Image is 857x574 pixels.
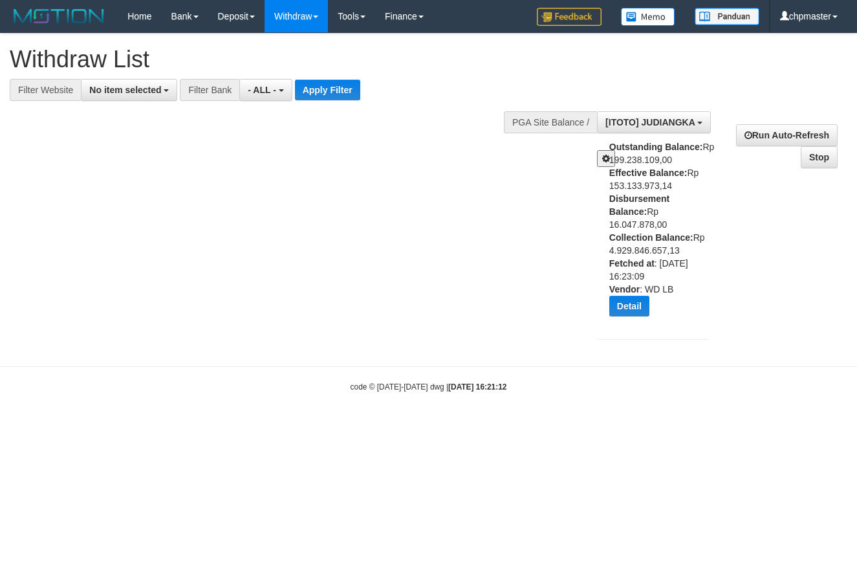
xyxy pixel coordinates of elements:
[10,6,108,26] img: MOTION_logo.png
[605,117,695,127] span: [ITOTO] JUDIANGKA
[504,111,597,133] div: PGA Site Balance /
[609,296,649,316] button: Detail
[10,79,81,101] div: Filter Website
[609,284,640,294] b: Vendor
[180,79,239,101] div: Filter Bank
[801,146,838,168] a: Stop
[10,47,558,72] h1: Withdraw List
[609,142,703,152] b: Outstanding Balance:
[239,79,292,101] button: - ALL -
[609,140,717,326] div: Rp 199.238.109,00 Rp 153.133.973,14 Rp 16.047.878,00 Rp 4.929.846.657,13 : [DATE] 16:23:09 : WD LB
[609,258,655,269] b: Fetched at
[448,382,506,392] strong: [DATE] 16:21:12
[736,124,838,146] a: Run Auto-Refresh
[248,85,276,95] span: - ALL -
[609,232,693,243] b: Collection Balance:
[537,8,602,26] img: Feedback.jpg
[621,8,675,26] img: Button%20Memo.svg
[609,193,669,217] b: Disbursement Balance:
[351,382,507,392] small: code © [DATE]-[DATE] dwg |
[695,8,759,25] img: panduan.png
[295,80,360,100] button: Apply Filter
[597,111,711,133] button: [ITOTO] JUDIANGKA
[609,168,688,178] b: Effective Balance:
[81,79,177,101] button: No item selected
[89,85,161,95] span: No item selected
